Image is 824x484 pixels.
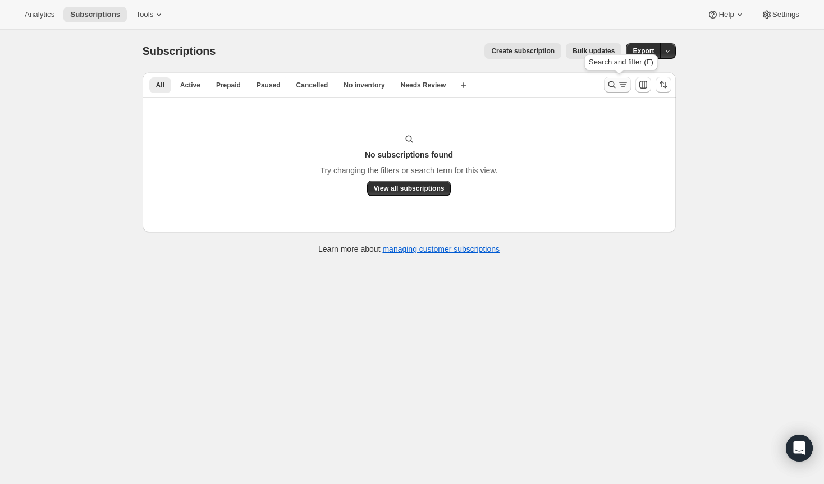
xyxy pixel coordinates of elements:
[573,47,615,56] span: Bulk updates
[136,10,153,19] span: Tools
[63,7,127,22] button: Subscriptions
[296,81,328,90] span: Cancelled
[344,81,384,90] span: No inventory
[216,81,241,90] span: Prepaid
[656,77,671,93] button: Sort the results
[156,81,164,90] span: All
[367,181,451,196] button: View all subscriptions
[70,10,120,19] span: Subscriptions
[18,7,61,22] button: Analytics
[401,81,446,90] span: Needs Review
[318,243,500,255] p: Learn more about
[257,81,281,90] span: Paused
[491,47,555,56] span: Create subscription
[626,43,661,59] button: Export
[455,77,473,93] button: Create new view
[365,149,453,160] h3: No subscriptions found
[604,77,631,93] button: Search and filter results
[320,165,497,176] p: Try changing the filters or search term for this view.
[635,77,651,93] button: Customize table column order and visibility
[566,43,621,59] button: Bulk updates
[633,47,654,56] span: Export
[786,435,813,462] div: Open Intercom Messenger
[143,45,216,57] span: Subscriptions
[701,7,752,22] button: Help
[754,7,806,22] button: Settings
[484,43,561,59] button: Create subscription
[180,81,200,90] span: Active
[772,10,799,19] span: Settings
[374,184,445,193] span: View all subscriptions
[382,245,500,253] a: managing customer subscriptions
[25,10,54,19] span: Analytics
[718,10,734,19] span: Help
[129,7,171,22] button: Tools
